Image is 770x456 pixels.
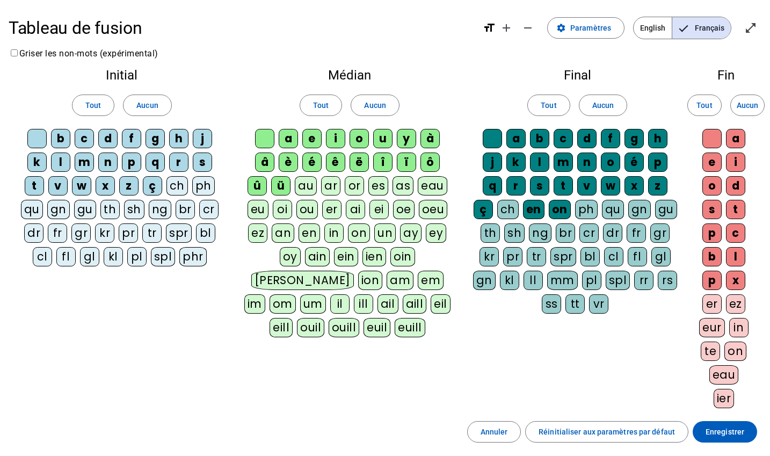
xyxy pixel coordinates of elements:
[313,99,329,112] span: Tout
[192,176,215,196] div: ph
[550,247,576,266] div: spr
[633,17,731,39] mat-button-toggle-group: Language selection
[556,23,566,33] mat-icon: settings
[302,129,322,148] div: e
[418,176,447,196] div: eau
[9,11,474,45] h1: Tableau de fusion
[726,247,745,266] div: l
[530,153,549,172] div: l
[350,129,369,148] div: o
[547,17,624,39] button: Paramètres
[104,247,123,266] div: kl
[75,153,94,172] div: m
[729,318,749,337] div: in
[374,223,396,243] div: un
[297,318,324,337] div: ouil
[592,99,614,112] span: Aucun
[72,95,114,116] button: Tout
[504,223,525,243] div: sh
[151,247,176,266] div: spl
[248,200,268,219] div: eu
[601,176,620,196] div: w
[714,389,735,408] div: ier
[72,176,91,196] div: w
[199,200,219,219] div: cr
[523,200,544,219] div: en
[525,421,688,443] button: Réinitialiser aux paramètres par défaut
[726,294,745,314] div: ez
[627,223,646,243] div: fr
[517,17,539,39] button: Diminuer la taille de la police
[193,129,212,148] div: j
[577,129,597,148] div: d
[244,69,456,82] h2: Médian
[9,48,158,59] label: Griser les non-mots (expérimental)
[80,247,99,266] div: gl
[142,223,162,243] div: tr
[273,200,292,219] div: oi
[648,176,667,196] div: z
[503,247,522,266] div: pr
[119,176,139,196] div: z
[579,223,599,243] div: cr
[74,200,96,219] div: gu
[25,176,44,196] div: t
[549,200,571,219] div: on
[322,200,342,219] div: er
[624,153,644,172] div: é
[98,153,118,172] div: n
[400,223,422,243] div: ay
[634,17,672,39] span: English
[244,294,265,314] div: im
[146,153,165,172] div: q
[480,247,499,266] div: kr
[346,200,365,219] div: ai
[580,247,600,266] div: bl
[364,99,386,112] span: Aucun
[393,176,413,196] div: as
[166,176,188,196] div: ch
[655,200,677,219] div: gu
[702,294,722,314] div: er
[418,271,444,290] div: em
[373,129,393,148] div: u
[726,129,745,148] div: a
[582,271,601,290] div: pl
[351,95,399,116] button: Aucun
[726,200,745,219] div: t
[354,294,373,314] div: ill
[364,318,390,337] div: euil
[473,69,682,82] h2: Final
[358,271,383,290] div: ion
[702,271,722,290] div: p
[302,153,322,172] div: é
[255,153,274,172] div: â
[24,223,43,243] div: dr
[127,247,147,266] div: pl
[124,200,144,219] div: sh
[21,200,43,219] div: qu
[529,223,551,243] div: ng
[95,223,114,243] div: kr
[579,95,627,116] button: Aucun
[530,129,549,148] div: b
[270,294,296,314] div: om
[51,129,70,148] div: b
[696,99,712,112] span: Tout
[506,129,526,148] div: a
[326,153,345,172] div: ê
[602,200,624,219] div: qu
[248,176,267,196] div: û
[279,153,298,172] div: è
[300,95,342,116] button: Tout
[122,153,141,172] div: p
[47,200,70,219] div: gn
[601,153,620,172] div: o
[85,99,101,112] span: Tout
[530,176,549,196] div: s
[426,223,446,243] div: ey
[196,223,215,243] div: bl
[650,223,670,243] div: gr
[296,200,318,219] div: ou
[481,223,500,243] div: th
